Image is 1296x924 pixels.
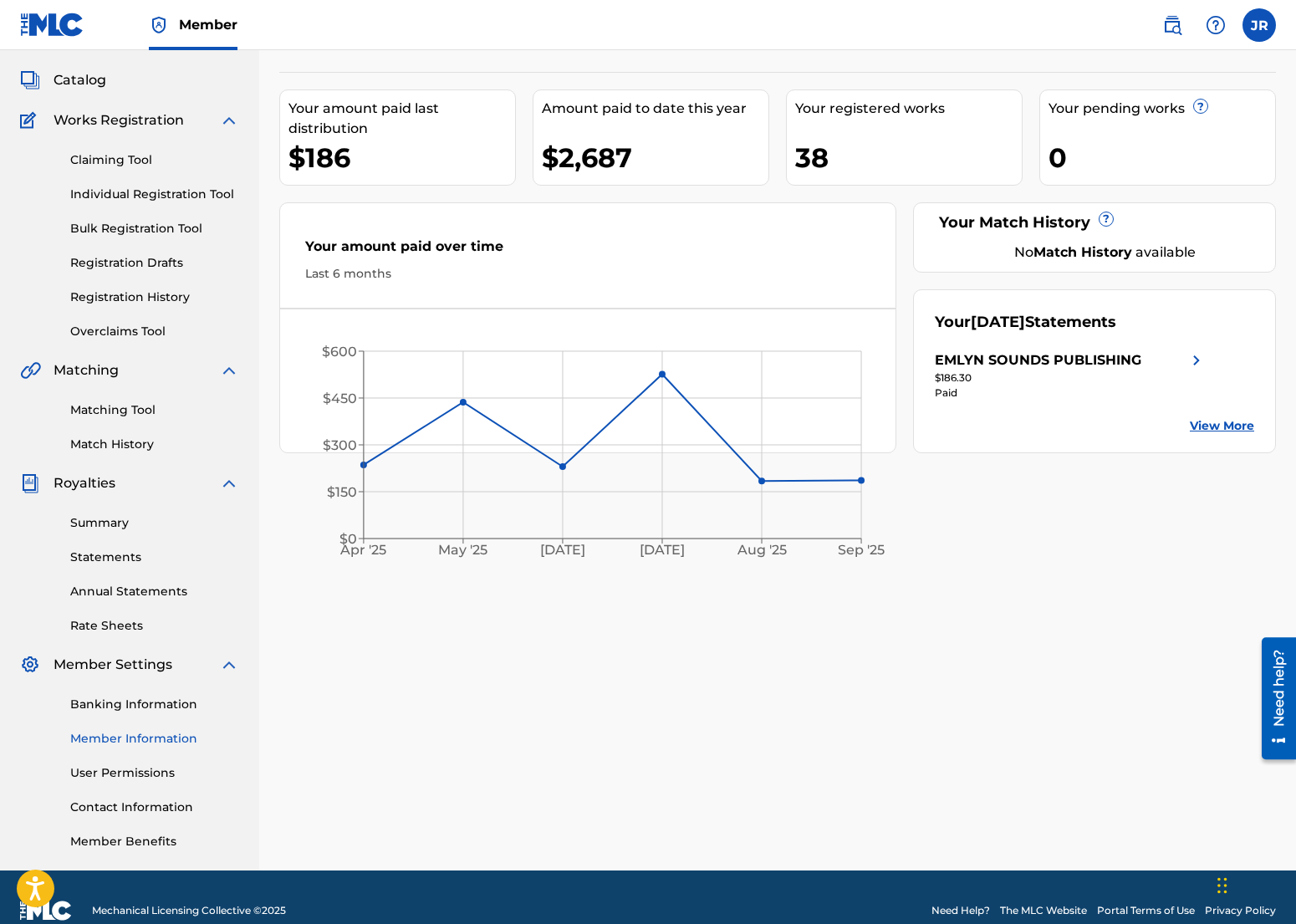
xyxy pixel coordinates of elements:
div: Last 6 months [305,265,870,283]
img: Royalties [20,473,40,493]
a: Public Search [1156,8,1189,42]
a: Individual Registration Tool [70,186,239,203]
span: [DATE] [971,313,1025,331]
span: Royalties [54,473,115,493]
div: User Menu [1242,8,1276,42]
a: Privacy Policy [1205,903,1276,918]
a: Registration History [70,288,239,306]
div: Amount paid to date this year [542,99,768,119]
span: Member [179,15,237,34]
tspan: $0 [339,531,357,547]
span: Works Registration [54,110,184,130]
img: expand [219,360,239,380]
iframe: Chat Widget [1212,844,1296,924]
img: Member Settings [20,655,40,675]
div: Drag [1217,860,1227,911]
a: View More [1190,417,1254,435]
tspan: $300 [323,437,357,453]
a: Bulk Registration Tool [70,220,239,237]
div: $186.30 [935,370,1207,385]
iframe: Resource Center [1249,631,1296,766]
a: EMLYN SOUNDS PUBLISHINGright chevron icon$186.30Paid [935,350,1207,401]
div: Paid [935,385,1207,401]
a: User Permissions [70,764,239,782]
img: help [1206,15,1226,35]
div: Your Statements [935,311,1116,334]
div: 0 [1049,139,1275,176]
a: Registration Drafts [70,254,239,272]
img: MLC Logo [20,13,84,37]
div: Your amount paid last distribution [288,99,515,139]
img: right chevron icon [1186,350,1207,370]
a: SummarySummary [20,30,121,50]
tspan: $150 [327,484,357,500]
div: 38 [795,139,1022,176]
div: EMLYN SOUNDS PUBLISHING [935,350,1141,370]
a: Claiming Tool [70,151,239,169]
div: Your registered works [795,99,1022,119]
div: $186 [288,139,515,176]
div: Help [1199,8,1232,42]
a: Summary [70,514,239,532]
tspan: Aug '25 [737,543,787,559]
img: Works Registration [20,110,42,130]
a: Matching Tool [70,401,239,419]
a: Contact Information [70,799,239,816]
div: No available [956,242,1255,263]
img: Top Rightsholder [149,15,169,35]
span: ? [1194,100,1207,113]
span: Member Settings [54,655,172,675]
a: Member Information [70,730,239,748]
strong: Match History [1033,244,1132,260]
img: expand [219,655,239,675]
div: Your amount paid over time [305,237,870,265]
a: Match History [70,436,239,453]
span: ? [1100,212,1113,226]
a: Annual Statements [70,583,239,600]
span: Matching [54,360,119,380]
a: Need Help? [931,903,990,918]
span: Mechanical Licensing Collective © 2025 [92,903,286,918]
a: The MLC Website [1000,903,1087,918]
a: Portal Terms of Use [1097,903,1195,918]
img: expand [219,110,239,130]
a: Rate Sheets [70,617,239,635]
img: Matching [20,360,41,380]
div: $2,687 [542,139,768,176]
span: Catalog [54,70,106,90]
tspan: Apr '25 [340,543,387,559]
tspan: May '25 [439,543,488,559]
img: Catalog [20,70,40,90]
tspan: $450 [323,391,357,406]
a: CatalogCatalog [20,70,106,90]
tspan: Sep '25 [839,543,885,559]
tspan: $600 [322,344,357,360]
a: Statements [70,549,239,566]
img: logo [20,901,72,921]
a: Banking Information [70,696,239,713]
div: Your pending works [1049,99,1275,119]
a: Overclaims Tool [70,323,239,340]
tspan: [DATE] [640,543,686,559]
tspan: [DATE] [540,543,585,559]
div: Your Match History [935,212,1255,234]
img: expand [219,473,239,493]
img: search [1162,15,1182,35]
a: Member Benefits [70,833,239,850]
